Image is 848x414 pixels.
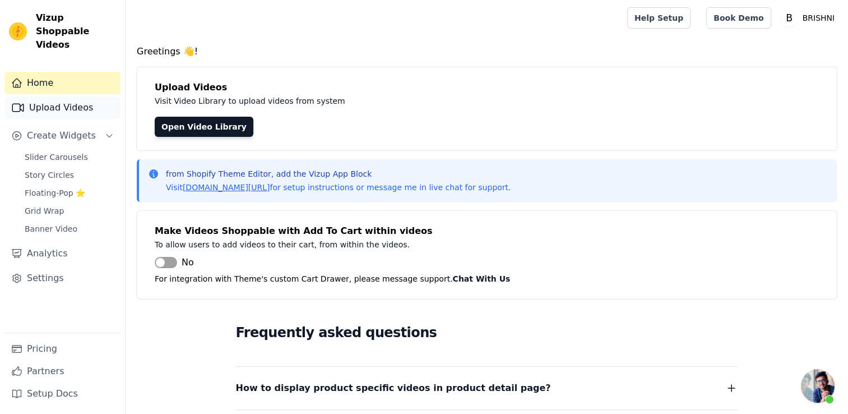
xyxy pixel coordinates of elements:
[18,149,121,165] a: Slider Carousels
[4,267,121,289] a: Settings
[4,383,121,405] a: Setup Docs
[706,7,771,29] a: Book Demo
[25,151,88,163] span: Slider Carousels
[27,129,96,142] span: Create Widgets
[155,238,657,251] p: To allow users to add videos to their cart, from within the videos.
[801,369,835,403] a: Open chat
[155,272,819,286] p: For integration with Theme's custom Cart Drawer, please message support.
[453,272,511,286] button: Chat With Us
[236,321,738,344] h2: Frequently asked questions
[155,256,194,269] button: No
[25,187,85,199] span: Floating-Pop ⭐
[4,72,121,94] a: Home
[236,380,551,396] span: How to display product specific videos in product detail page?
[155,81,819,94] h4: Upload Videos
[18,167,121,183] a: Story Circles
[18,203,121,219] a: Grid Wrap
[4,242,121,265] a: Analytics
[780,8,839,28] button: B BRISHNI
[4,96,121,119] a: Upload Videos
[18,221,121,237] a: Banner Video
[25,205,64,217] span: Grid Wrap
[137,45,837,58] h4: Greetings 👋!
[786,12,793,24] text: B
[18,185,121,201] a: Floating-Pop ⭐
[25,169,74,181] span: Story Circles
[25,223,77,234] span: Banner Video
[155,94,657,108] p: Visit Video Library to upload videos from system
[4,338,121,360] a: Pricing
[182,256,194,269] span: No
[798,8,839,28] p: BRISHNI
[236,380,738,396] button: How to display product specific videos in product detail page?
[166,168,511,180] p: from Shopify Theme Editor, add the Vizup App Block
[9,22,27,40] img: Vizup
[36,11,116,52] span: Vizup Shoppable Videos
[155,117,253,137] a: Open Video Library
[155,224,819,238] h4: Make Videos Shoppable with Add To Cart within videos
[4,125,121,147] button: Create Widgets
[166,182,511,193] p: Visit for setup instructions or message me in live chat for support.
[183,183,270,192] a: [DOMAIN_NAME][URL]
[4,360,121,383] a: Partners
[627,7,691,29] a: Help Setup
